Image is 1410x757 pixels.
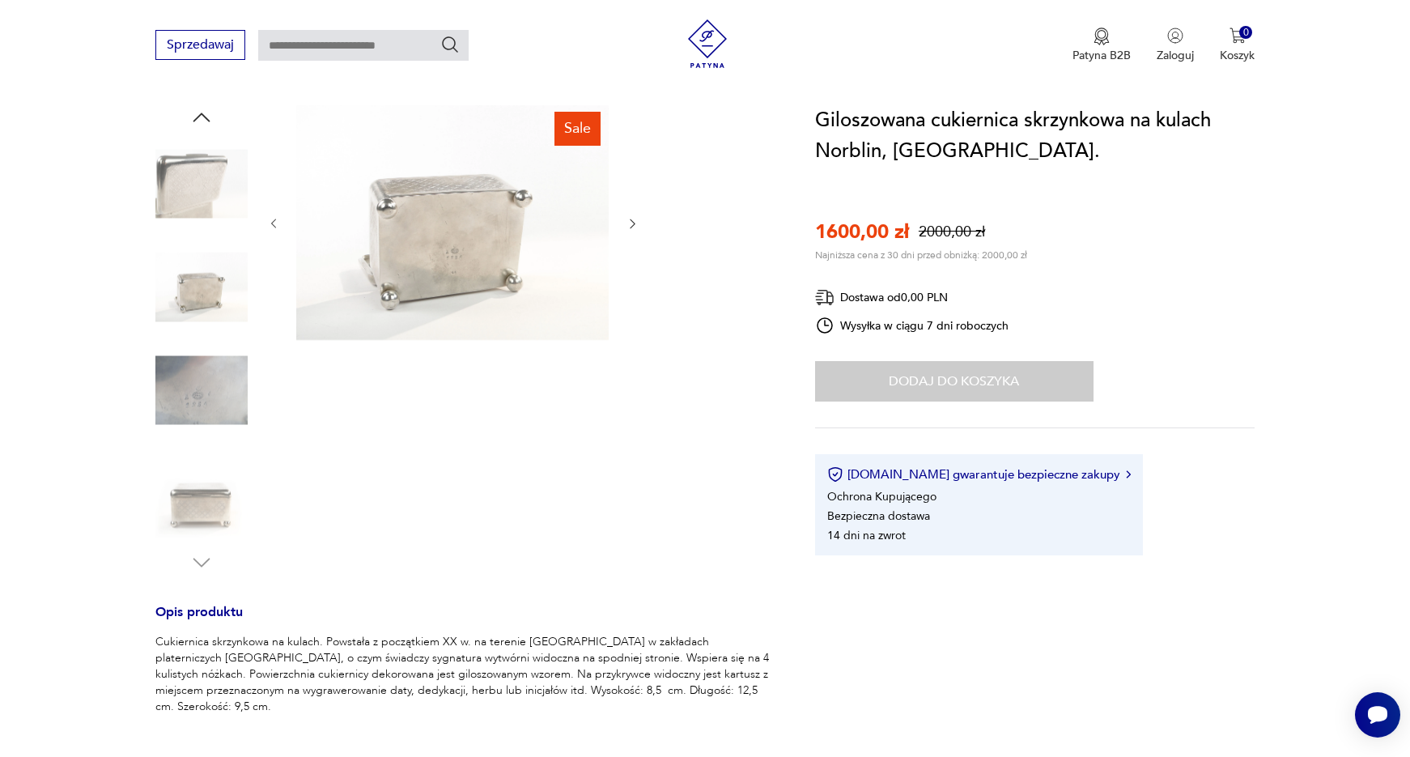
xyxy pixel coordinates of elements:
li: Bezpieczna dostawa [827,508,930,524]
a: Ikona medaluPatyna B2B [1072,28,1131,63]
img: Ikona strzałki w prawo [1126,470,1131,478]
h1: Giloszowana cukiernica skrzynkowa na kulach Norblin, [GEOGRAPHIC_DATA]. [815,105,1255,167]
img: Ikona koszyka [1230,28,1246,44]
button: Patyna B2B [1072,28,1131,63]
img: Zdjęcie produktu Giloszowana cukiernica skrzynkowa na kulach Norblin, Warszawa. [155,448,248,540]
button: Sprzedawaj [155,30,245,60]
img: Patyna - sklep z meblami i dekoracjami vintage [683,19,732,68]
img: Zdjęcie produktu Giloszowana cukiernica skrzynkowa na kulach Norblin, Warszawa. [155,344,248,436]
img: Zdjęcie produktu Giloszowana cukiernica skrzynkowa na kulach Norblin, Warszawa. [155,138,248,230]
div: Wysyłka w ciągu 7 dni roboczych [815,316,1009,335]
div: Sale [554,112,601,146]
p: Patyna B2B [1072,48,1131,63]
img: Zdjęcie produktu Giloszowana cukiernica skrzynkowa na kulach Norblin, Warszawa. [155,241,248,334]
a: Sprzedawaj [155,40,245,52]
button: [DOMAIN_NAME] gwarantuje bezpieczne zakupy [827,466,1131,483]
li: 14 dni na zwrot [827,528,906,543]
img: Ikonka użytkownika [1167,28,1183,44]
p: Koszyk [1220,48,1255,63]
img: Ikona dostawy [815,287,835,308]
img: Zdjęcie produktu Giloszowana cukiernica skrzynkowa na kulach Norblin, Warszawa. [296,105,609,340]
div: Dostawa od 0,00 PLN [815,287,1009,308]
button: 0Koszyk [1220,28,1255,63]
p: 2000,00 zł [919,222,985,242]
p: Zaloguj [1157,48,1194,63]
p: Cukiernica skrzynkowa na kulach. Powstała z początkiem XX w. na terenie [GEOGRAPHIC_DATA] w zakła... [155,634,776,715]
img: Ikona certyfikatu [827,466,843,483]
iframe: Smartsupp widget button [1355,692,1400,738]
p: Najniższa cena z 30 dni przed obniżką: 2000,00 zł [815,249,1027,262]
li: Ochrona Kupującego [827,489,936,504]
button: Zaloguj [1157,28,1194,63]
img: Ikona medalu [1094,28,1110,45]
button: Szukaj [440,35,460,54]
p: 1600,00 zł [815,219,909,245]
h3: Opis produktu [155,607,776,634]
div: 0 [1239,26,1253,40]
